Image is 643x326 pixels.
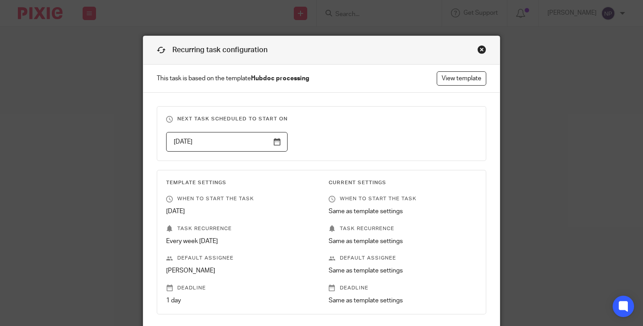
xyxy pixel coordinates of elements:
p: Default assignee [329,255,477,262]
a: View template [437,71,486,86]
p: Every week [DATE] [166,237,314,246]
p: Same as template settings [329,237,477,246]
p: 1 day [166,296,314,305]
p: When to start the task [166,195,314,202]
h3: Next task scheduled to start on [166,116,477,123]
p: [DATE] [166,207,314,216]
p: Same as template settings [329,296,477,305]
p: Same as template settings [329,207,477,216]
p: Same as template settings [329,266,477,275]
h3: Current Settings [329,179,477,186]
div: Close this dialog window [477,45,486,54]
span: This task is based on the template [157,74,309,83]
p: Deadline [166,285,314,292]
p: Task recurrence [329,225,477,232]
h3: Template Settings [166,179,314,186]
p: When to start the task [329,195,477,202]
p: [PERSON_NAME] [166,266,314,275]
p: Deadline [329,285,477,292]
strong: Hubdoc processing [251,75,309,82]
p: Default assignee [166,255,314,262]
p: Task recurrence [166,225,314,232]
h1: Recurring task configuration [157,45,267,55]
